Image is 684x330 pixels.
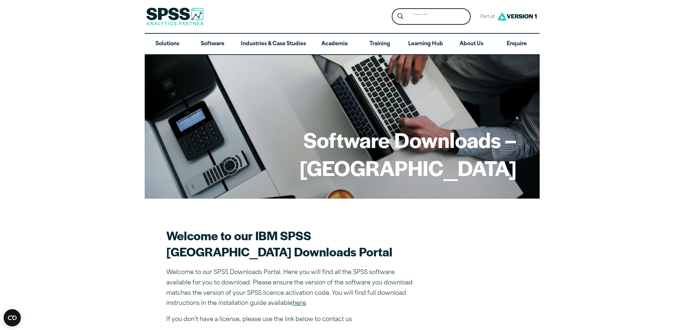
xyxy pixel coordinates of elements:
span: Part of [476,12,495,22]
a: here [293,301,306,306]
a: About Us [449,34,494,55]
img: SPSS Analytics Partner [146,8,204,25]
p: If you don’t have a license, please use the link below to contact us [166,315,418,325]
a: Industries & Case Studies [235,34,312,55]
form: Site Header Search Form [392,8,471,25]
button: Open CMP widget [4,309,21,326]
a: Training [357,34,402,55]
svg: Search magnifying glass icon [397,13,403,19]
nav: Desktop version of site main menu [145,34,540,55]
a: Solutions [145,34,190,55]
p: Welcome to our SPSS Downloads Portal. Here you will find all the SPSS software available for you ... [166,268,418,309]
button: Search magnifying glass icon [394,10,407,23]
a: Learning Hub [403,34,449,55]
img: Version1 Logo [495,10,539,23]
a: Software [190,34,235,55]
h2: Welcome to our IBM SPSS [GEOGRAPHIC_DATA] Downloads Portal [166,227,418,260]
h1: Software Downloads – [GEOGRAPHIC_DATA] [168,126,517,181]
a: Enquire [494,34,539,55]
a: Academia [312,34,357,55]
